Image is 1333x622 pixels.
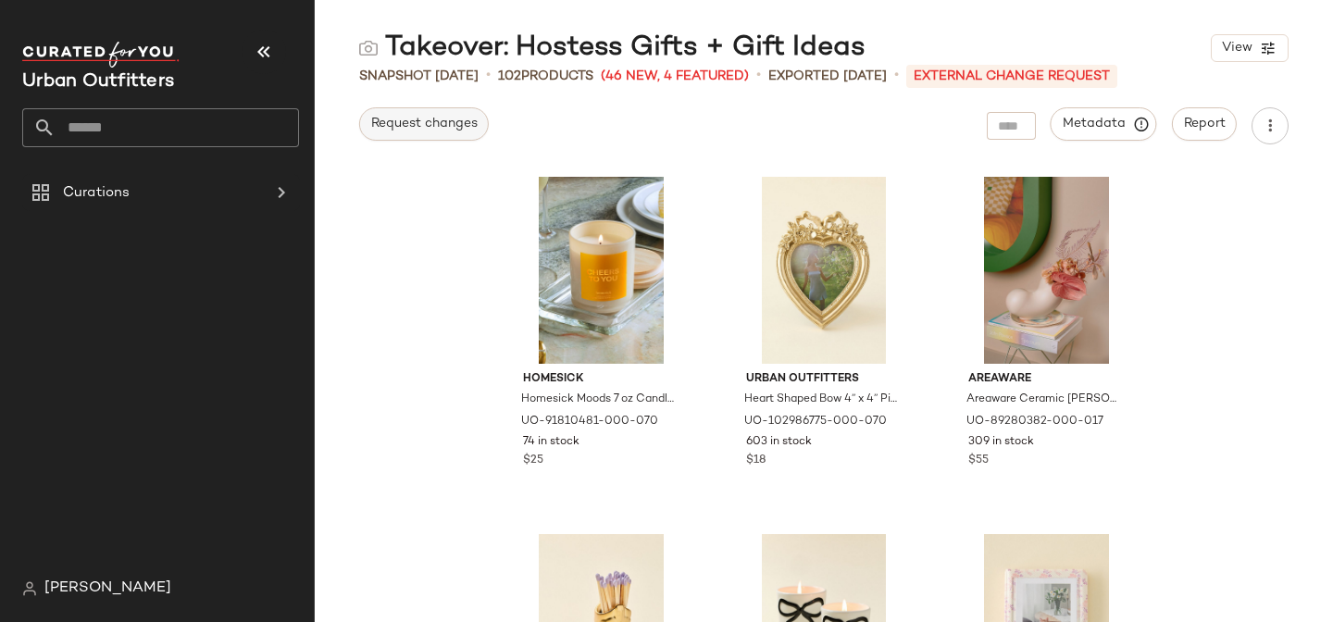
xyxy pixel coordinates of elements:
[44,578,171,600] span: [PERSON_NAME]
[498,69,521,83] span: 102
[894,65,899,87] span: •
[63,182,130,204] span: Curations
[508,177,694,364] img: 91810481_070_m
[1062,116,1146,132] span: Metadata
[756,65,761,87] span: •
[22,72,174,92] span: Current Company Name
[1183,117,1226,131] span: Report
[746,371,903,388] span: Urban Outfitters
[498,67,593,86] div: Products
[966,392,1123,408] span: Areaware Ceramic [PERSON_NAME] Vase in Curly at Urban Outfitters
[521,392,678,408] span: Homesick Moods 7 oz Candle in Cheers To You at Urban Outfitters
[906,65,1117,88] p: External Change Request
[746,453,766,469] span: $18
[523,434,579,451] span: 74 in stock
[523,453,543,469] span: $25
[359,30,866,67] div: Takeover: Hostess Gifts + Gift Ideas
[744,414,887,430] span: UO-102986775-000-070
[1051,107,1157,141] button: Metadata
[486,65,491,87] span: •
[731,177,917,364] img: 102986775_070_b
[523,371,679,388] span: Homesick
[22,581,37,596] img: svg%3e
[521,414,658,430] span: UO-91810481-000-070
[768,67,887,86] p: Exported [DATE]
[370,117,478,131] span: Request changes
[359,39,378,57] img: svg%3e
[1172,107,1237,141] button: Report
[22,42,180,68] img: cfy_white_logo.C9jOOHJF.svg
[968,453,989,469] span: $55
[601,67,749,86] span: (46 New, 4 Featured)
[359,107,489,141] button: Request changes
[968,371,1125,388] span: Areaware
[744,392,901,408] span: Heart Shaped Bow 4” x 4” Picture Frame in Gold at Urban Outfitters
[966,414,1103,430] span: UO-89280382-000-017
[953,177,1140,364] img: 89280382_017_m
[1221,41,1252,56] span: View
[359,67,479,86] span: Snapshot [DATE]
[746,434,812,451] span: 603 in stock
[1211,34,1289,62] button: View
[968,434,1034,451] span: 309 in stock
